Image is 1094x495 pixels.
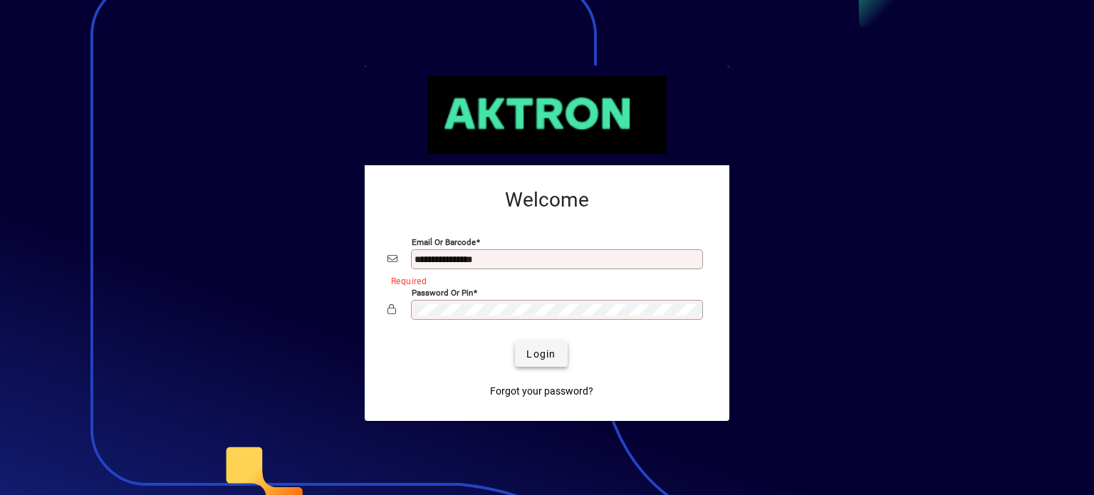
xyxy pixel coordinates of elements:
button: Login [515,341,567,367]
mat-label: Email or Barcode [412,237,476,247]
mat-label: Password or Pin [412,288,473,298]
span: Forgot your password? [490,384,593,399]
h2: Welcome [387,188,707,212]
mat-error: Required [391,273,695,288]
span: Login [526,347,556,362]
a: Forgot your password? [484,378,599,404]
